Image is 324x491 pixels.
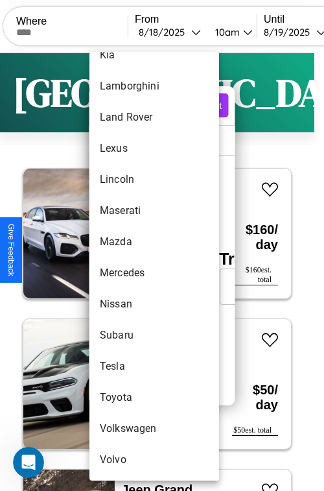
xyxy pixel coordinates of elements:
[13,447,44,478] iframe: Intercom live chat
[89,257,219,289] li: Mercedes
[89,413,219,444] li: Volkswagen
[89,164,219,195] li: Lincoln
[6,224,16,276] div: Give Feedback
[89,382,219,413] li: Toyota
[89,226,219,257] li: Mazda
[89,102,219,133] li: Land Rover
[89,351,219,382] li: Tesla
[89,289,219,320] li: Nissan
[89,320,219,351] li: Subaru
[89,40,219,71] li: Kia
[89,195,219,226] li: Maserati
[89,71,219,102] li: Lamborghini
[89,444,219,475] li: Volvo
[89,133,219,164] li: Lexus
